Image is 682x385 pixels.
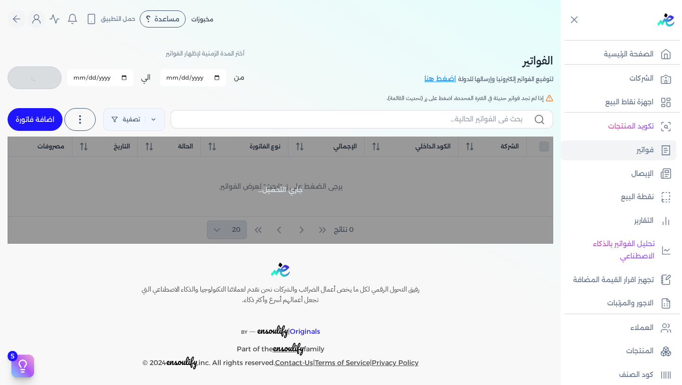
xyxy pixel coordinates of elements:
p: الصفحة الرئيسية [604,48,654,61]
span: ensoulify [257,323,288,338]
a: الشركات [561,69,676,89]
a: العملاء [561,318,676,338]
a: الاجور والمرتبات [561,293,676,313]
a: تصفية [103,108,165,131]
input: بحث في الفواتير الحالية... [179,114,522,124]
p: الاجور والمرتبات [607,297,654,310]
p: تحليل الفواتير بالذكاء الاصطناعي [565,238,655,262]
span: Originals [290,327,320,336]
p: تكويد المنتجات [608,120,654,133]
p: العملاء [630,322,654,334]
a: الإيصال [561,164,676,184]
p: نقطة البيع [621,191,654,203]
span: إذا لم تجد فواتير حديثة في الفترة المحددة، اضغط على زر (تحديث القائمة). [386,94,544,102]
p: المنتجات [626,345,654,357]
p: أختر المدة الزمنية لإظهار الفواتير [166,47,244,60]
img: logo [271,263,290,277]
p: اجهزة نقاط البيع [605,96,654,109]
p: الإيصال [631,168,654,180]
a: نقطة البيع [561,187,676,207]
a: التقارير [561,211,676,231]
span: 5 [8,351,18,361]
button: 5 [11,355,34,377]
span: حمل التطبيق [101,15,135,23]
a: اضافة فاتورة [8,108,63,131]
p: Part of the family [121,338,440,356]
div: جاري التحميل... [8,137,553,244]
a: المنتجات [561,341,676,361]
span: مخبوزات [191,16,213,23]
span: ensoulify [166,354,197,369]
p: كود الصنف [619,369,654,381]
span: ensoulify [273,340,304,355]
h2: الفواتير [424,52,553,69]
p: فواتير [637,144,654,156]
a: تجهيز اقرار القيمة المضافة [561,270,676,290]
label: من [234,73,244,82]
p: | [121,313,440,339]
div: مساعدة [140,10,186,27]
p: لتوقيع الفواتير إلكترونيا وإرسالها للدولة [458,73,553,85]
h6: رفيق التحول الرقمي لكل ما يخص أعمال الضرائب والشركات نحن نقدم لعملائنا التكنولوجيا والذكاء الاصطن... [121,284,440,305]
a: فواتير [561,140,676,160]
button: حمل التطبيق [83,11,138,27]
a: Contact-Us [275,358,313,367]
p: تجهيز اقرار القيمة المضافة [573,274,654,286]
p: © 2024 ,inc. All rights reserved. | | [121,356,440,369]
a: Terms of Service [315,358,370,367]
img: logo [657,13,674,27]
a: الصفحة الرئيسية [561,45,676,64]
a: ensoulify [273,345,304,353]
span: BY [241,329,248,335]
label: الي [141,73,151,82]
span: مساعدة [154,16,179,22]
a: Privacy Policy [372,358,419,367]
sup: __ [250,326,255,332]
a: اضغط هنا [424,74,458,84]
a: تكويد المنتجات [561,117,676,137]
a: اجهزة نقاط البيع [561,92,676,112]
p: الشركات [629,73,654,85]
a: كود الصنف [561,365,676,385]
p: التقارير [634,215,654,227]
a: تحليل الفواتير بالذكاء الاصطناعي [561,234,676,266]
